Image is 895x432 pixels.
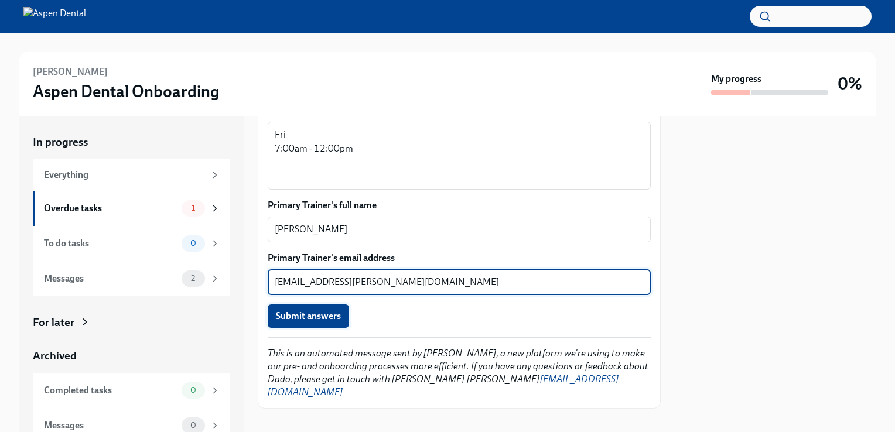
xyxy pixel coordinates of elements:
a: Overdue tasks1 [33,191,230,226]
div: Overdue tasks [44,202,177,215]
h3: 0% [838,73,862,94]
textarea: Fri 7:00am - 12:00pm [275,128,644,184]
a: Messages2 [33,261,230,296]
span: 0 [183,421,203,430]
span: 0 [183,386,203,395]
div: Messages [44,272,177,285]
strong: My progress [711,73,761,85]
a: Archived [33,348,230,364]
div: Messages [44,419,177,432]
label: Primary Trainer's full name [268,199,651,212]
h3: Aspen Dental Onboarding [33,81,220,102]
div: Completed tasks [44,384,177,397]
a: For later [33,315,230,330]
label: Primary Trainer's email address [268,252,651,265]
div: Everything [44,169,205,181]
span: 0 [183,239,203,248]
textarea: [PERSON_NAME] [275,222,644,236]
h6: [PERSON_NAME] [33,66,108,78]
div: To do tasks [44,237,177,250]
span: 1 [185,204,202,212]
textarea: [EMAIL_ADDRESS][PERSON_NAME][DOMAIN_NAME] [275,275,644,289]
button: Submit answers [268,304,349,328]
a: Completed tasks0 [33,373,230,408]
span: 2 [184,274,202,283]
a: To do tasks0 [33,226,230,261]
a: In progress [33,135,230,150]
span: Submit answers [276,310,341,322]
img: Aspen Dental [23,7,86,26]
div: For later [33,315,74,330]
em: This is an automated message sent by [PERSON_NAME], a new platform we're using to make our pre- a... [268,348,648,397]
a: Everything [33,159,230,191]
